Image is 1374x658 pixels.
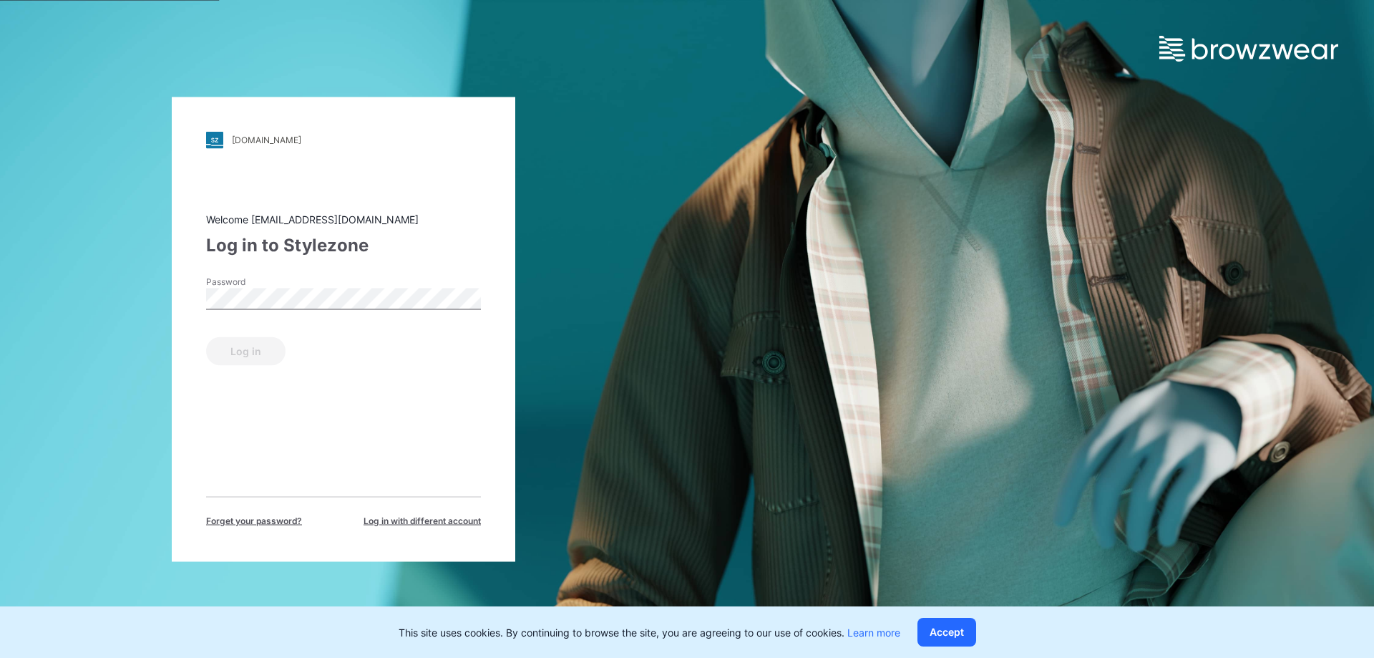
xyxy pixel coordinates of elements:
img: stylezone-logo.562084cfcfab977791bfbf7441f1a819.svg [206,131,223,148]
span: Log in with different account [364,514,481,527]
a: Learn more [847,626,900,639]
button: Accept [917,618,976,647]
label: Password [206,275,306,288]
span: Forget your password? [206,514,302,527]
div: [DOMAIN_NAME] [232,135,301,145]
div: Welcome [EMAIL_ADDRESS][DOMAIN_NAME] [206,211,481,226]
img: browzwear-logo.e42bd6dac1945053ebaf764b6aa21510.svg [1159,36,1338,62]
div: Log in to Stylezone [206,232,481,258]
a: [DOMAIN_NAME] [206,131,481,148]
p: This site uses cookies. By continuing to browse the site, you are agreeing to our use of cookies. [399,625,900,640]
